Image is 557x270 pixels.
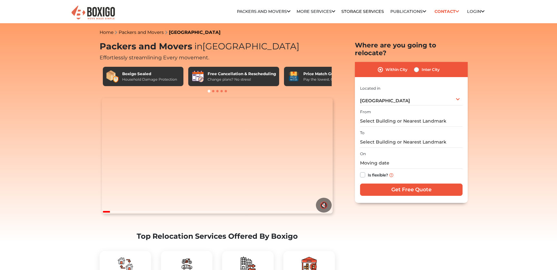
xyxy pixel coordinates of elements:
[360,85,380,91] label: Located in
[71,5,116,21] img: Boxigo
[467,9,484,14] a: Login
[360,130,365,136] label: To
[192,41,299,52] span: [GEOGRAPHIC_DATA]
[237,9,290,14] a: Packers and Movers
[122,71,177,77] div: Boxigo Sealed
[102,98,332,214] video: Your browser does not support the video tag.
[390,9,426,14] a: Publications
[100,55,209,61] span: Effortlessly streamlining Every movement.
[316,198,332,213] button: 🔇
[194,41,202,52] span: in
[208,71,276,77] div: Free Cancellation & Rescheduling
[100,232,335,241] h2: Top Relocation Services Offered By Boxigo
[360,184,463,196] input: Get Free Quote
[297,9,335,14] a: More services
[360,151,366,157] label: On
[360,136,463,148] input: Select Building or Nearest Landmark
[360,98,410,104] span: [GEOGRAPHIC_DATA]
[360,115,463,127] input: Select Building or Nearest Landmark
[341,9,384,14] a: Storage Services
[422,66,440,74] label: Inter City
[368,171,388,178] label: Is flexible?
[208,77,276,82] div: Change plans? No stress!
[355,41,468,57] h2: Where are you going to relocate?
[432,6,461,16] a: Contact
[119,29,164,35] a: Packers and Movers
[303,71,352,77] div: Price Match Guarantee
[191,70,204,83] img: Free Cancellation & Rescheduling
[100,29,113,35] a: Home
[287,70,300,83] img: Price Match Guarantee
[169,29,220,35] a: [GEOGRAPHIC_DATA]
[122,77,177,82] div: Household Damage Protection
[386,66,407,74] label: Within City
[106,70,119,83] img: Boxigo Sealed
[303,77,352,82] div: Pay the lowest. Guaranteed!
[360,109,371,115] label: From
[100,41,335,52] h1: Packers and Movers
[389,173,393,177] img: info
[360,157,463,169] input: Moving date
